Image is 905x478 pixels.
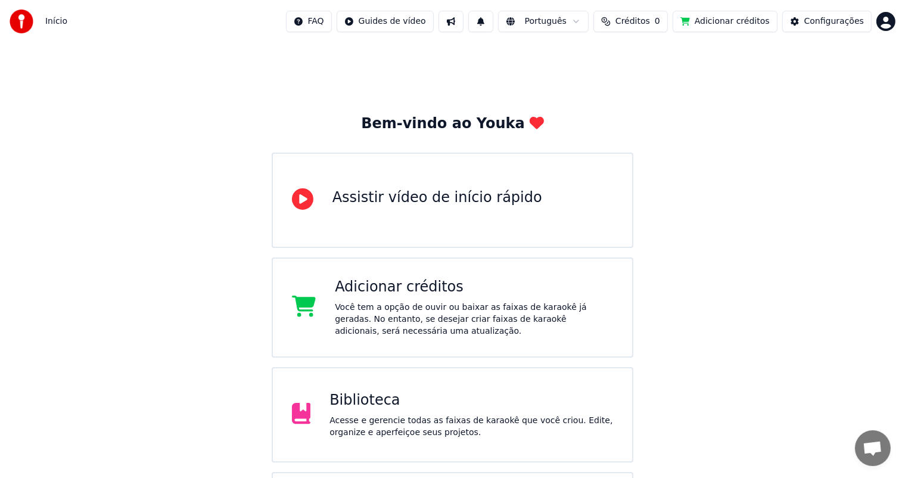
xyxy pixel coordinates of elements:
button: Créditos0 [593,11,668,32]
span: 0 [655,15,660,27]
button: Guides de vídeo [337,11,434,32]
span: Créditos [615,15,650,27]
button: Configurações [782,11,872,32]
div: Bem-vindo ao Youka [361,114,543,134]
span: Início [45,15,67,27]
button: FAQ [286,11,332,32]
button: Adicionar créditos [673,11,778,32]
div: Acesse e gerencie todas as faixas de karaokê que você criou. Edite, organize e aperfeiçoe seus pr... [329,415,613,439]
a: Conversa aberta [855,430,891,466]
div: Configurações [804,15,864,27]
img: youka [10,10,33,33]
div: Você tem a opção de ouvir ou baixar as faixas de karaokê já geradas. No entanto, se desejar criar... [335,302,613,337]
div: Assistir vídeo de início rápido [332,188,542,207]
div: Biblioteca [329,391,613,410]
div: Adicionar créditos [335,278,613,297]
nav: breadcrumb [45,15,67,27]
